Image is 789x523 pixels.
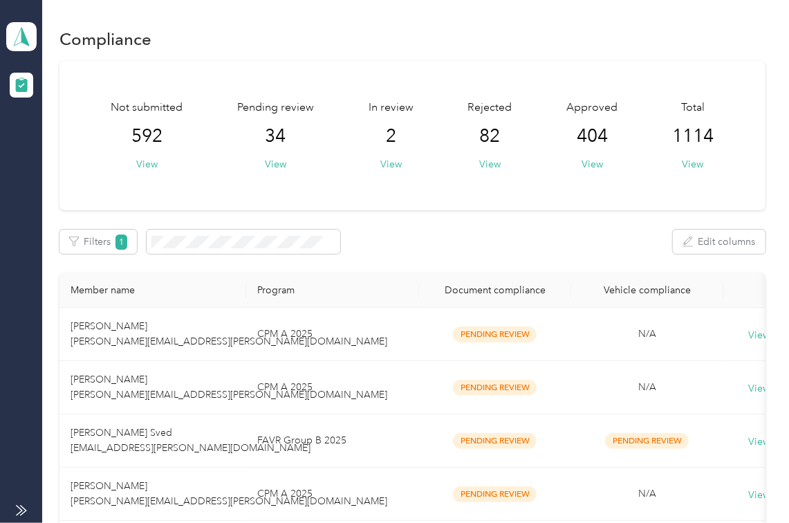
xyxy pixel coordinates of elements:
button: View [479,157,501,172]
span: Pending Review [453,433,537,449]
span: [PERSON_NAME] [PERSON_NAME][EMAIL_ADDRESS][PERSON_NAME][DOMAIN_NAME] [71,320,387,347]
td: CPM A 2025 [246,308,419,361]
th: Member name [59,273,246,308]
span: 404 [577,125,608,147]
button: View [683,157,704,172]
span: [PERSON_NAME] [PERSON_NAME][EMAIL_ADDRESS][PERSON_NAME][DOMAIN_NAME] [71,374,387,401]
span: [PERSON_NAME] Sved [EMAIL_ADDRESS][PERSON_NAME][DOMAIN_NAME] [71,427,310,454]
span: 2 [386,125,396,147]
span: N/A [638,488,656,499]
span: Pending Review [453,486,537,502]
div: Document compliance [430,284,560,296]
span: Pending Review [453,380,537,396]
h1: Compliance [59,32,151,46]
button: Filters1 [59,230,138,254]
span: 1114 [672,125,714,147]
td: FAVR Group B 2025 [246,414,419,468]
td: CPM A 2025 [246,468,419,521]
th: Program [246,273,419,308]
span: N/A [638,328,656,340]
button: View [582,157,603,172]
span: Approved [566,100,618,116]
span: Pending Review [605,433,689,449]
span: N/A [638,381,656,393]
td: CPM A 2025 [246,361,419,414]
span: In review [369,100,414,116]
span: Total [681,100,705,116]
button: Edit columns [673,230,765,254]
span: Pending Review [453,327,537,342]
iframe: Everlance-gr Chat Button Frame [712,446,789,523]
button: View [380,157,402,172]
div: Vehicle compliance [582,284,712,296]
span: 1 [115,235,128,250]
span: [PERSON_NAME] [PERSON_NAME][EMAIL_ADDRESS][PERSON_NAME][DOMAIN_NAME] [71,480,387,507]
span: Rejected [468,100,512,116]
span: 82 [480,125,501,147]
